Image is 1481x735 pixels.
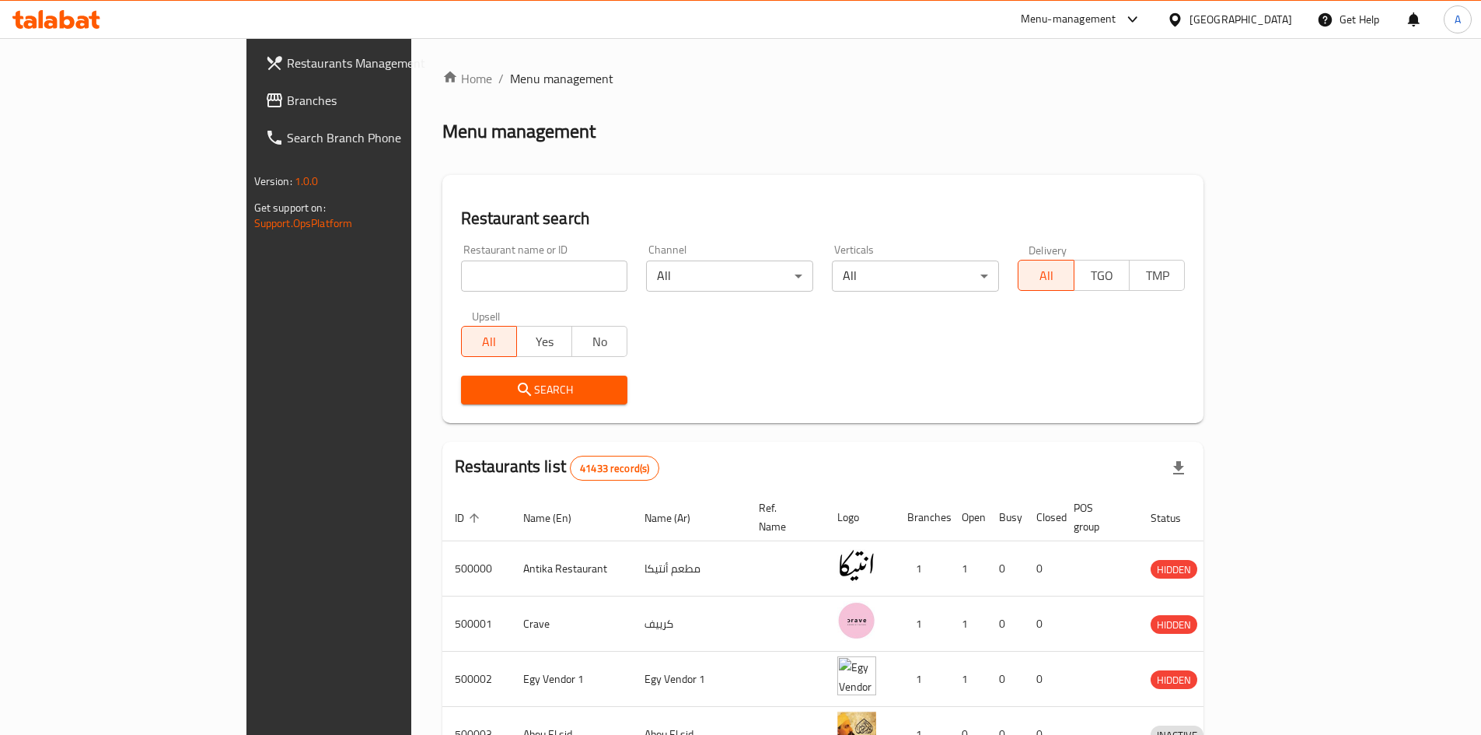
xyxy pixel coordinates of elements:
button: No [571,326,627,357]
span: Name (Ar) [644,509,711,527]
h2: Menu management [442,119,596,144]
span: TMP [1136,264,1179,287]
a: Search Branch Phone [253,119,494,156]
button: All [1018,260,1074,291]
div: Menu-management [1021,10,1116,29]
td: 1 [949,652,987,707]
span: Ref. Name [759,499,806,536]
a: Support.OpsPlatform [254,213,353,233]
label: Upsell [472,310,501,321]
td: 0 [987,597,1024,652]
button: TGO [1074,260,1130,291]
span: Yes [523,331,566,353]
th: Logo [825,494,895,541]
td: Egy Vendor 1 [511,652,632,707]
span: Get support on: [254,198,326,218]
td: 1 [949,597,987,652]
div: HIDDEN [1151,615,1197,634]
span: Search [473,380,616,400]
td: كرييف [632,597,746,652]
button: Search [461,376,628,404]
img: Crave [837,601,876,640]
a: Branches [253,82,494,119]
th: Busy [987,494,1024,541]
td: 1 [895,652,949,707]
span: A [1455,11,1461,28]
img: Antika Restaurant [837,546,876,585]
td: 0 [987,652,1024,707]
td: 1 [895,541,949,597]
input: Search for restaurant name or ID.. [461,261,628,292]
td: Crave [511,597,632,652]
td: 0 [1024,541,1061,597]
span: No [578,331,621,353]
span: Status [1151,509,1201,527]
h2: Restaurant search [461,207,1186,230]
span: Menu management [510,69,613,88]
div: Export file [1160,450,1197,487]
span: HIDDEN [1151,561,1197,579]
th: Branches [895,494,949,541]
button: TMP [1129,260,1185,291]
nav: breadcrumb [442,69,1204,88]
td: 1 [895,597,949,652]
div: All [832,261,999,292]
span: HIDDEN [1151,616,1197,634]
td: مطعم أنتيكا [632,541,746,597]
h2: Restaurants list [455,455,660,481]
img: Egy Vendor 1 [837,656,876,695]
span: Restaurants Management [287,54,481,72]
button: Yes [516,326,572,357]
div: [GEOGRAPHIC_DATA] [1189,11,1292,28]
span: POS group [1074,499,1119,536]
a: Restaurants Management [253,44,494,82]
th: Open [949,494,987,541]
td: 0 [987,541,1024,597]
span: Branches [287,91,481,110]
div: Total records count [570,456,659,481]
li: / [498,69,504,88]
span: Version: [254,171,292,191]
span: Name (En) [523,509,592,527]
label: Delivery [1029,244,1067,255]
div: HIDDEN [1151,670,1197,689]
button: All [461,326,517,357]
span: All [468,331,511,353]
td: 0 [1024,652,1061,707]
span: TGO [1081,264,1123,287]
td: Antika Restaurant [511,541,632,597]
span: All [1025,264,1067,287]
td: 1 [949,541,987,597]
div: HIDDEN [1151,560,1197,579]
div: All [646,261,813,292]
span: 1.0.0 [295,171,319,191]
td: 0 [1024,597,1061,652]
span: Search Branch Phone [287,128,481,147]
span: 41433 record(s) [571,461,658,476]
td: Egy Vendor 1 [632,652,746,707]
span: ID [455,509,484,527]
th: Closed [1024,494,1061,541]
span: HIDDEN [1151,671,1197,689]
